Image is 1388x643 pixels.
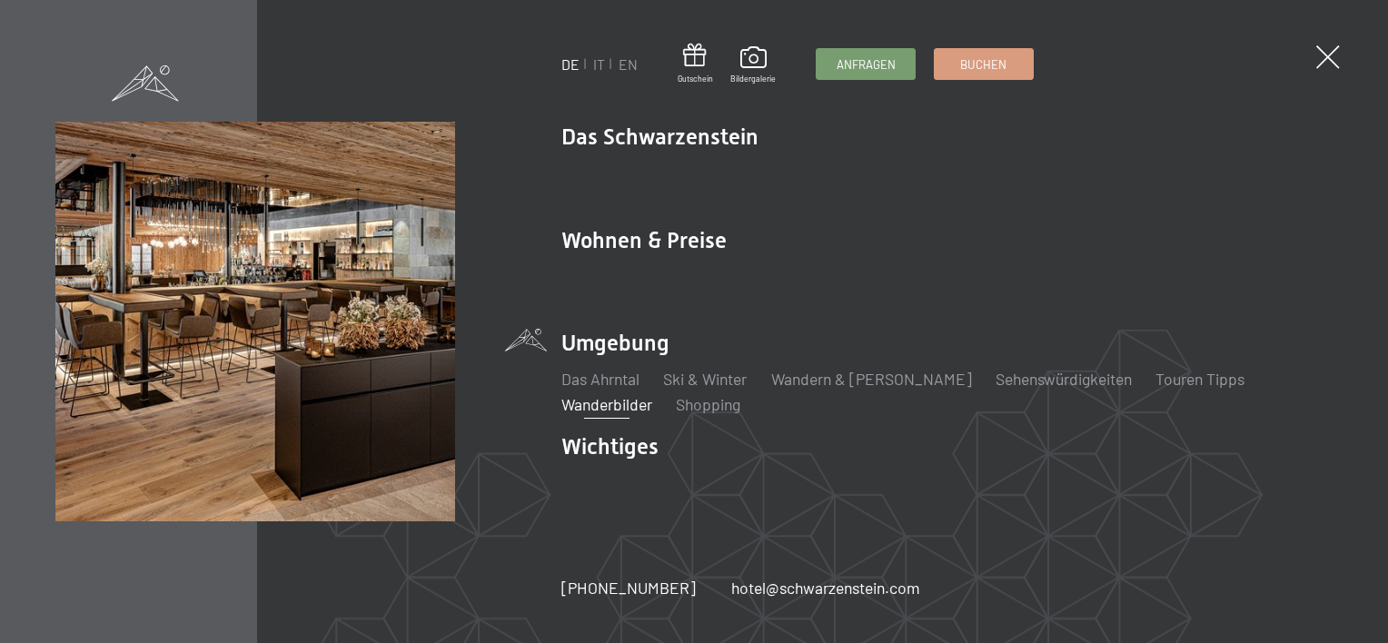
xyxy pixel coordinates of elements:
[678,74,713,84] span: Gutschein
[730,46,776,84] a: Bildergalerie
[663,369,747,389] a: Ski & Winter
[996,369,1132,389] a: Sehenswürdigkeiten
[619,55,638,73] a: EN
[1155,369,1244,389] a: Touren Tipps
[593,55,605,73] a: IT
[731,577,920,599] a: hotel@schwarzenstein.com
[561,577,696,599] a: [PHONE_NUMBER]
[771,369,972,389] a: Wandern & [PERSON_NAME]
[730,74,776,84] span: Bildergalerie
[561,394,652,414] a: Wanderbilder
[561,578,696,598] span: [PHONE_NUMBER]
[561,55,580,73] a: DE
[935,49,1033,79] a: Buchen
[960,56,1006,73] span: Buchen
[837,56,896,73] span: Anfragen
[676,394,740,414] a: Shopping
[561,369,639,389] a: Das Ahrntal
[817,49,915,79] a: Anfragen
[678,44,713,84] a: Gutschein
